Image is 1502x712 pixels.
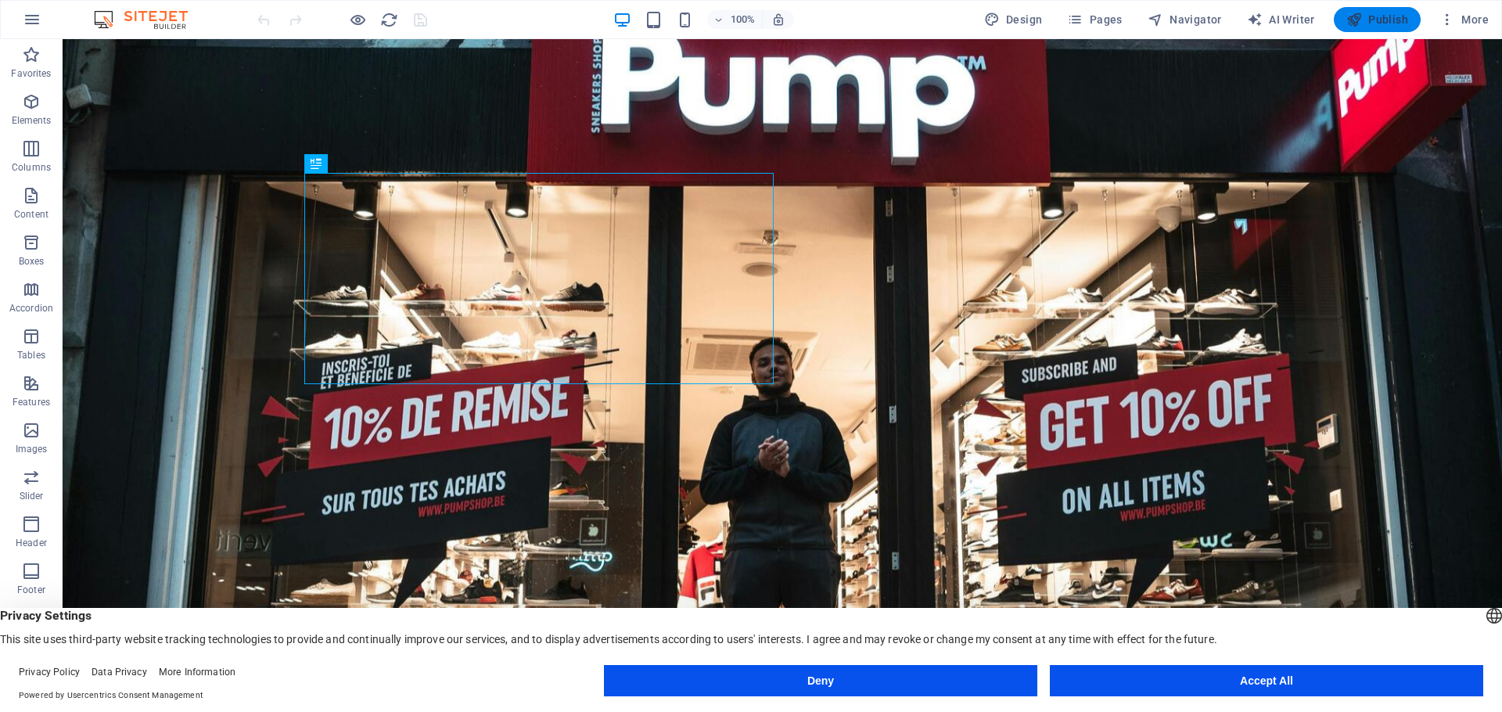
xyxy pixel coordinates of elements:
[1061,7,1128,32] button: Pages
[348,10,367,29] button: Click here to leave preview mode and continue editing
[1433,7,1495,32] button: More
[1241,7,1321,32] button: AI Writer
[379,10,398,29] button: reload
[16,537,47,549] p: Header
[380,11,398,29] i: Reload page
[1148,12,1222,27] span: Navigator
[13,396,50,408] p: Features
[978,7,1049,32] button: Design
[1334,7,1421,32] button: Publish
[707,10,763,29] button: 100%
[771,13,785,27] i: On resize automatically adjust zoom level to fit chosen device.
[1141,7,1228,32] button: Navigator
[1439,12,1489,27] span: More
[12,114,52,127] p: Elements
[731,10,756,29] h6: 100%
[9,302,53,315] p: Accordion
[1346,12,1408,27] span: Publish
[1067,12,1122,27] span: Pages
[20,490,44,502] p: Slider
[17,349,45,361] p: Tables
[1247,12,1315,27] span: AI Writer
[14,208,49,221] p: Content
[17,584,45,596] p: Footer
[978,7,1049,32] div: Design (Ctrl+Alt+Y)
[19,255,45,268] p: Boxes
[90,10,207,29] img: Editor Logo
[12,161,51,174] p: Columns
[984,12,1043,27] span: Design
[11,67,51,80] p: Favorites
[16,443,48,455] p: Images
